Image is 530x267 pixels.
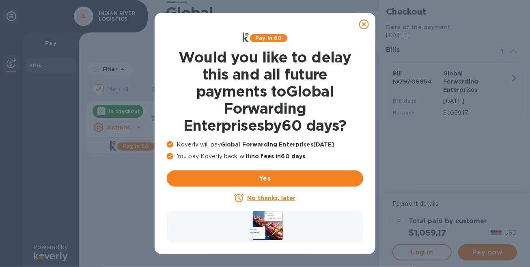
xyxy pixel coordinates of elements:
b: Pay in 60 [255,35,282,41]
p: You pay Koverly back with [167,152,363,161]
p: Koverly will pay [167,140,363,149]
b: no fees in 60 days . [251,153,307,159]
h1: Would you like to delay this and all future payments to Global Forwarding Enterprises by 60 days ? [167,49,363,134]
button: Yes [167,170,363,187]
span: Yes [173,174,357,183]
u: No thanks, later [247,195,295,201]
b: Global Forwarding Enterprises [DATE] [221,141,334,148]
